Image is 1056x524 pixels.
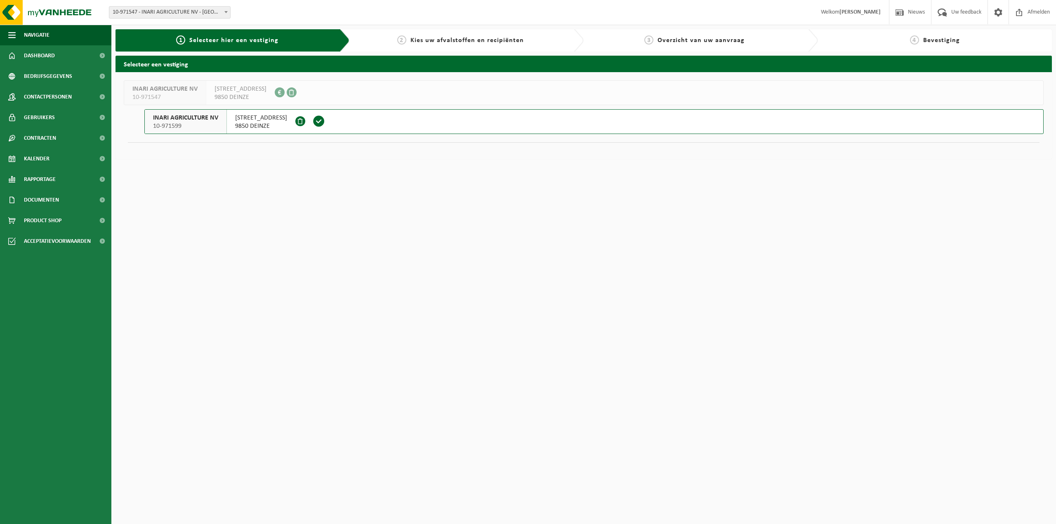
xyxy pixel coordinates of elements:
[24,45,55,66] span: Dashboard
[189,37,278,44] span: Selecteer hier een vestiging
[24,210,61,231] span: Product Shop
[24,87,72,107] span: Contactpersonen
[153,122,218,130] span: 10-971599
[24,128,56,148] span: Contracten
[153,114,218,122] span: INARI AGRICULTURE NV
[658,37,745,44] span: Overzicht van uw aanvraag
[176,35,185,45] span: 1
[109,6,231,19] span: 10-971547 - INARI AGRICULTURE NV - DEINZE
[24,231,91,251] span: Acceptatievoorwaarden
[410,37,524,44] span: Kies uw afvalstoffen en recipiënten
[910,35,919,45] span: 4
[132,93,198,101] span: 10-971547
[24,66,72,87] span: Bedrijfsgegevens
[839,9,881,15] strong: [PERSON_NAME]
[24,25,49,45] span: Navigatie
[235,122,287,130] span: 9850 DEINZE
[24,148,49,169] span: Kalender
[144,109,1044,134] button: INARI AGRICULTURE NV 10-971599 [STREET_ADDRESS]9850 DEINZE
[923,37,960,44] span: Bevestiging
[235,114,287,122] span: [STREET_ADDRESS]
[24,169,56,190] span: Rapportage
[132,85,198,93] span: INARI AGRICULTURE NV
[397,35,406,45] span: 2
[115,56,1052,72] h2: Selecteer een vestiging
[24,190,59,210] span: Documenten
[644,35,653,45] span: 3
[109,7,230,18] span: 10-971547 - INARI AGRICULTURE NV - DEINZE
[214,93,266,101] span: 9850 DEINZE
[214,85,266,93] span: [STREET_ADDRESS]
[24,107,55,128] span: Gebruikers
